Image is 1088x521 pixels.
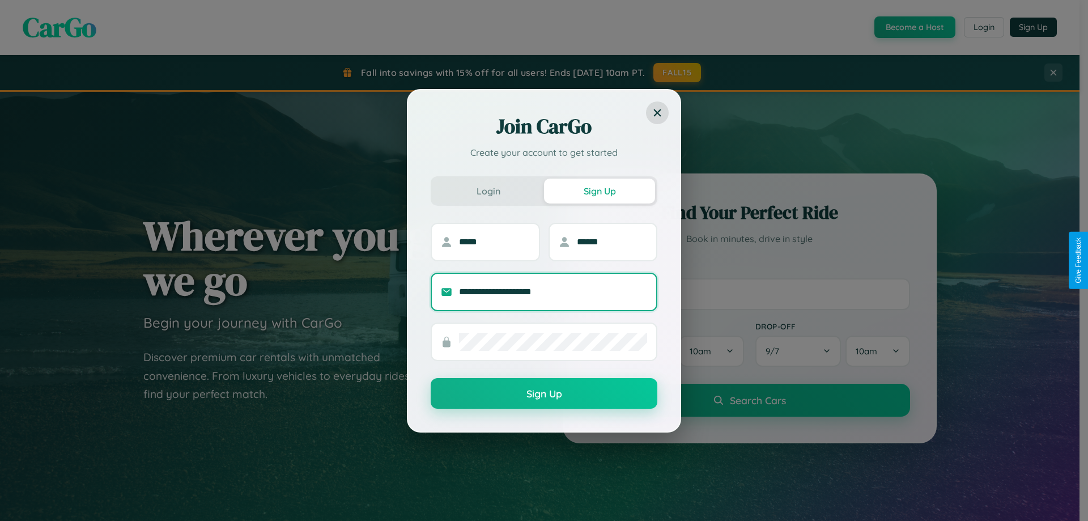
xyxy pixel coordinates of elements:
div: Give Feedback [1074,238,1082,283]
p: Create your account to get started [431,146,657,159]
button: Sign Up [544,179,655,204]
button: Sign Up [431,378,657,409]
h2: Join CarGo [431,113,657,140]
button: Login [433,179,544,204]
